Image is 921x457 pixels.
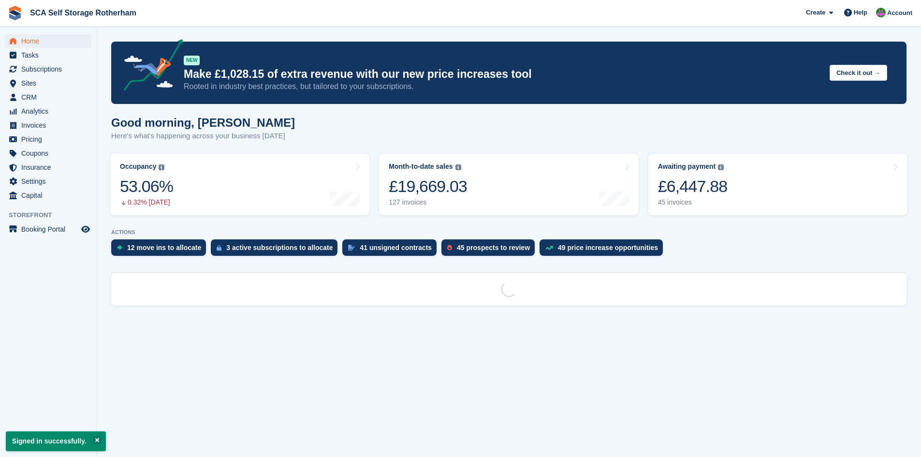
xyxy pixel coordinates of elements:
[120,177,173,196] div: 53.06%
[184,81,822,92] p: Rooted in industry best practices, but tailored to your subscriptions.
[830,65,887,81] button: Check it out →
[184,56,200,65] div: NEW
[21,62,79,76] span: Subscriptions
[5,161,91,174] a: menu
[21,161,79,174] span: Insurance
[217,245,221,251] img: active_subscription_to_allocate_icon-d502201f5373d7db506a760aba3b589e785aa758c864c3986d89f69b8ff3...
[21,34,79,48] span: Home
[5,147,91,160] a: menu
[9,210,96,220] span: Storefront
[21,175,79,188] span: Settings
[80,223,91,235] a: Preview store
[111,116,295,129] h1: Good morning, [PERSON_NAME]
[5,222,91,236] a: menu
[111,239,211,261] a: 12 move ins to allocate
[389,177,467,196] div: £19,669.03
[5,133,91,146] a: menu
[389,198,467,206] div: 127 invoices
[806,8,825,17] span: Create
[120,162,156,171] div: Occupancy
[558,244,658,251] div: 49 price increase opportunities
[5,48,91,62] a: menu
[658,177,728,196] div: £6,447.88
[658,198,728,206] div: 45 invoices
[5,104,91,118] a: menu
[457,244,530,251] div: 45 prospects to review
[8,6,22,20] img: stora-icon-8386f47178a22dfd0bd8f6a31ec36ba5ce8667c1dd55bd0f319d3a0aa187defe.svg
[389,162,453,171] div: Month-to-date sales
[21,189,79,202] span: Capital
[658,162,716,171] div: Awaiting payment
[21,104,79,118] span: Analytics
[120,198,173,206] div: 0.32% [DATE]
[5,76,91,90] a: menu
[854,8,867,17] span: Help
[116,39,183,94] img: price-adjustments-announcement-icon-8257ccfd72463d97f412b2fc003d46551f7dbcb40ab6d574587a9cd5c0d94...
[5,90,91,104] a: menu
[5,62,91,76] a: menu
[545,246,553,250] img: price_increase_opportunities-93ffe204e8149a01c8c9dc8f82e8f89637d9d84a8eef4429ea346261dce0b2c0.svg
[348,245,355,251] img: contract_signature_icon-13c848040528278c33f63329250d36e43548de30e8caae1d1a13099fd9432cc5.svg
[5,118,91,132] a: menu
[21,76,79,90] span: Sites
[111,131,295,142] p: Here's what's happening across your business [DATE]
[111,229,906,236] p: ACTIONS
[379,154,638,215] a: Month-to-date sales £19,669.03 127 invoices
[441,239,540,261] a: 45 prospects to review
[342,239,441,261] a: 41 unsigned contracts
[540,239,668,261] a: 49 price increase opportunities
[21,48,79,62] span: Tasks
[21,147,79,160] span: Coupons
[5,34,91,48] a: menu
[226,244,333,251] div: 3 active subscriptions to allocate
[5,189,91,202] a: menu
[21,133,79,146] span: Pricing
[159,164,164,170] img: icon-info-grey-7440780725fd019a000dd9b08b2336e03edf1995a4989e88bcd33f0948082b44.svg
[5,175,91,188] a: menu
[6,431,106,451] p: Signed in successfully.
[648,154,907,215] a: Awaiting payment £6,447.88 45 invoices
[21,222,79,236] span: Booking Portal
[447,245,452,251] img: prospect-51fa495bee0391a8d652442698ab0144808aea92771e9ea1ae160a38d050c398.svg
[876,8,886,17] img: Sarah Race
[184,67,822,81] p: Make £1,028.15 of extra revenue with our new price increases tool
[21,118,79,132] span: Invoices
[455,164,461,170] img: icon-info-grey-7440780725fd019a000dd9b08b2336e03edf1995a4989e88bcd33f0948082b44.svg
[127,244,201,251] div: 12 move ins to allocate
[887,8,912,18] span: Account
[718,164,724,170] img: icon-info-grey-7440780725fd019a000dd9b08b2336e03edf1995a4989e88bcd33f0948082b44.svg
[26,5,140,21] a: SCA Self Storage Rotherham
[110,154,369,215] a: Occupancy 53.06% 0.32% [DATE]
[117,245,122,251] img: move_ins_to_allocate_icon-fdf77a2bb77ea45bf5b3d319d69a93e2d87916cf1d5bf7949dd705db3b84f3ca.svg
[211,239,342,261] a: 3 active subscriptions to allocate
[360,244,432,251] div: 41 unsigned contracts
[21,90,79,104] span: CRM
